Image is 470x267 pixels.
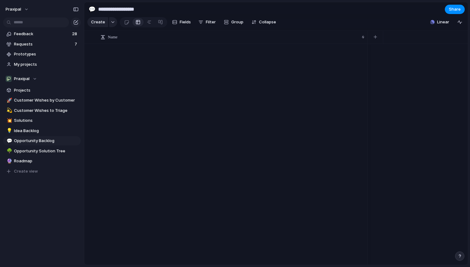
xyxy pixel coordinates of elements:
[3,50,81,59] a: Prototypes
[6,117,12,124] button: 💥
[3,116,81,125] a: 💥Solutions
[14,31,70,37] span: Feedback
[6,6,21,12] span: praxipal
[449,6,461,12] span: Share
[6,97,12,103] button: 🚀
[3,136,81,145] a: 💬Opportunity Backlog
[428,17,452,27] button: Linear
[14,148,79,154] span: Opportunity Solution Tree
[7,147,11,155] div: 🌳
[6,128,12,134] button: 💡
[3,156,81,166] a: 🔮Roadmap
[14,61,79,68] span: My projects
[3,4,32,14] button: praxipal
[14,97,79,103] span: Customer Wishes by Customer
[14,76,30,82] span: Praxipal
[249,17,279,27] button: Collapse
[3,86,81,95] a: Projects
[14,168,38,174] span: Create view
[108,34,118,40] span: Name
[7,107,11,114] div: 💫
[6,148,12,154] button: 🌳
[14,138,79,144] span: Opportunity Backlog
[6,138,12,144] button: 💬
[445,5,465,14] button: Share
[87,17,108,27] button: Create
[3,74,81,83] button: Praxipal
[259,19,276,25] span: Collapse
[180,19,191,25] span: Fields
[3,167,81,176] button: Create view
[3,126,81,136] a: 💡Idea Backlog
[231,19,243,25] span: Group
[3,106,81,115] a: 💫Customer Wishes to Triage
[7,97,11,104] div: 🚀
[91,19,105,25] span: Create
[6,158,12,164] button: 🔮
[14,117,79,124] span: Solutions
[14,51,79,57] span: Prototypes
[7,127,11,134] div: 💡
[75,41,78,47] span: 7
[7,158,11,165] div: 🔮
[6,107,12,114] button: 💫
[14,107,79,114] span: Customer Wishes to Triage
[72,31,78,37] span: 28
[437,19,449,25] span: Linear
[221,17,247,27] button: Group
[7,137,11,145] div: 💬
[3,40,81,49] a: Requests7
[87,4,97,14] button: 💬
[89,5,95,13] div: 💬
[3,96,81,105] a: 🚀Customer Wishes by Customer
[14,87,79,93] span: Projects
[206,19,216,25] span: Filter
[170,17,193,27] button: Fields
[7,117,11,124] div: 💥
[3,146,81,156] a: 🌳Opportunity Solution Tree
[3,29,81,39] a: Feedback28
[196,17,218,27] button: Filter
[14,41,73,47] span: Requests
[14,128,79,134] span: Idea Backlog
[3,60,81,69] a: My projects
[14,158,79,164] span: Roadmap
